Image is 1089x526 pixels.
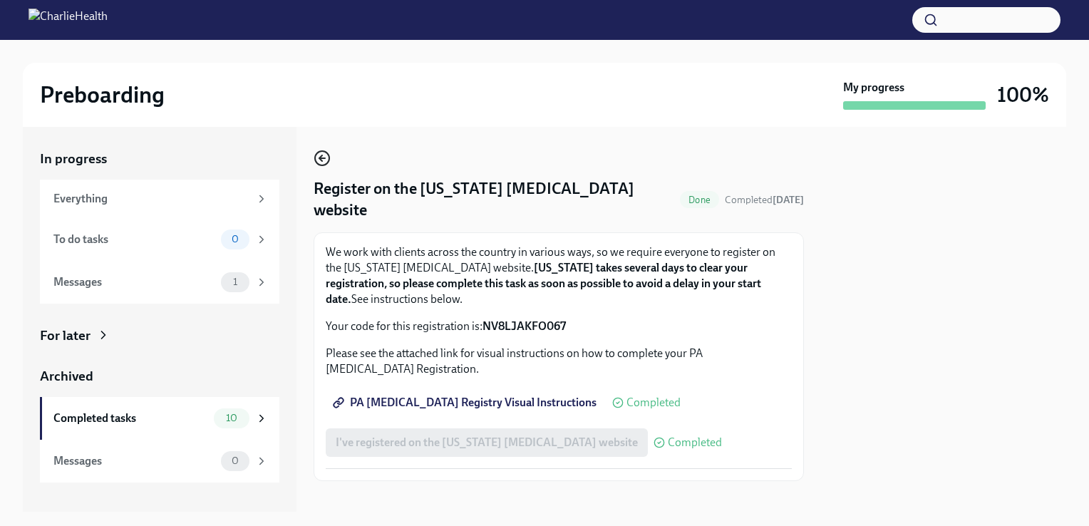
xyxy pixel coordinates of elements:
img: CharlieHealth [29,9,108,31]
a: Everything [40,180,279,218]
span: 10 [217,413,246,423]
span: September 29th, 2025 13:09 [725,193,804,207]
div: To do tasks [53,232,215,247]
a: Archived [40,367,279,386]
h4: Register on the [US_STATE] [MEDICAL_DATA] website [314,178,674,221]
h3: 100% [997,82,1049,108]
span: PA [MEDICAL_DATA] Registry Visual Instructions [336,396,597,410]
div: Messages [53,453,215,469]
a: In progress [40,150,279,168]
span: 0 [223,455,247,466]
span: Completed [626,397,681,408]
strong: [US_STATE] takes several days to clear your registration, so please complete this task as soon as... [326,261,761,306]
p: Please see the attached link for visual instructions on how to complete your PA [MEDICAL_DATA] Re... [326,346,792,377]
span: 1 [224,277,246,287]
span: Completed [668,437,722,448]
strong: NV8LJAKFO067 [482,319,566,333]
p: We work with clients across the country in various ways, so we require everyone to register on th... [326,244,792,307]
a: Completed tasks10 [40,397,279,440]
strong: My progress [843,80,904,96]
h2: Preboarding [40,81,165,109]
span: Done [680,195,719,205]
strong: [DATE] [773,194,804,206]
p: Your code for this registration is: [326,319,792,334]
div: For later [40,326,91,345]
a: For later [40,326,279,345]
a: Messages0 [40,440,279,483]
div: Messages [53,274,215,290]
div: Everything [53,191,249,207]
div: Completed tasks [53,411,208,426]
a: To do tasks0 [40,218,279,261]
a: PA [MEDICAL_DATA] Registry Visual Instructions [326,388,607,417]
span: 0 [223,234,247,244]
span: Completed [725,194,804,206]
a: Messages1 [40,261,279,304]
